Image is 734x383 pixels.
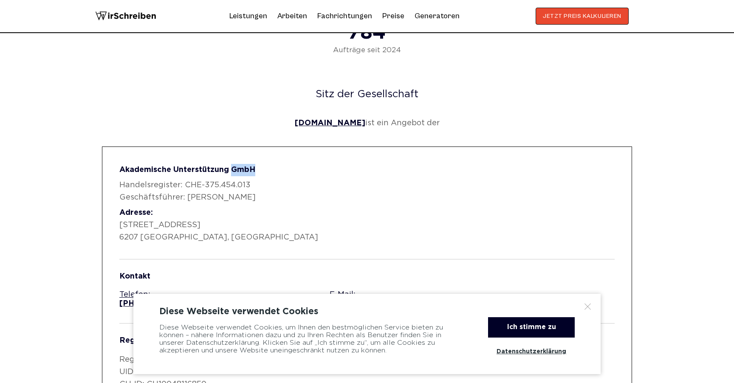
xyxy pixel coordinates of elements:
a: Generatoren [415,9,460,23]
a: Datenschutzerklärung [488,342,575,361]
strong: Adresse: [119,209,153,216]
div: Kontakt [119,272,615,281]
button: JETZT PREIS KALKULIEREN [536,8,629,25]
a: Arbeiten [277,9,307,23]
img: logo wirschreiben [95,8,156,25]
a: E-Mail:[EMAIL_ADDRESS][DOMAIN_NAME] [330,290,478,308]
span: Aufträge seit 2024 [289,46,445,55]
span: [PHONE_NUMBER] / [PHONE_NUMBER] (nur DE) [119,299,317,308]
div: Registereintrag: [119,336,615,345]
a: Fachrichtungen [317,9,372,23]
h2: Sitz der Gesellschaft [102,84,632,104]
div: Diese Webseite verwendet Cookies [159,307,575,317]
p: [STREET_ADDRESS] 6207 [GEOGRAPHIC_DATA], [GEOGRAPHIC_DATA] [119,207,615,243]
a: Telefon:[PHONE_NUMBER] / [PHONE_NUMBER] (nur DE) [119,290,317,308]
p: ist ein Angebot der [102,117,632,130]
a: [DOMAIN_NAME] [295,120,365,127]
div: Diese Webseite verwendet Cookies, um Ihnen den bestmöglichen Service bieten zu können – nähere In... [159,317,467,361]
a: Leistungen [229,9,267,23]
strong: Akademische Unterstützung GmbH [119,166,255,173]
div: Ich stimme zu [488,317,575,338]
a: Preise [382,11,404,20]
p: Handelsregister: CHE-375.454.013 Geschäftsführer: [PERSON_NAME] [119,179,615,204]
